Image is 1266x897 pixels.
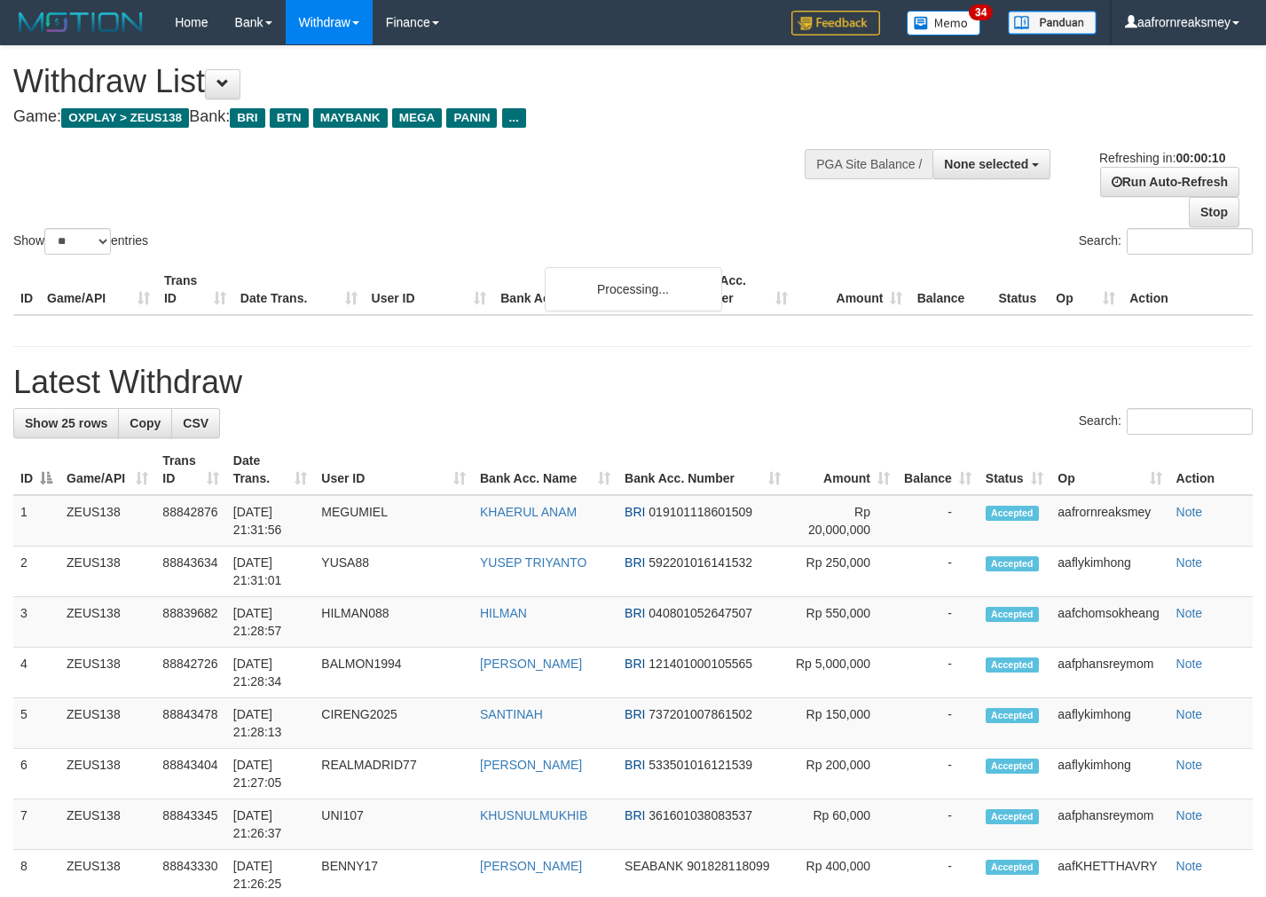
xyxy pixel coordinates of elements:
[897,495,979,547] td: -
[649,555,752,570] span: Copy 592201016141532 to clipboard
[649,707,752,721] span: Copy 737201007861502 to clipboard
[59,597,155,648] td: ZEUS138
[61,108,189,128] span: OXPLAY > ZEUS138
[1079,228,1253,255] label: Search:
[1176,808,1203,822] a: Note
[1127,408,1253,435] input: Search:
[969,4,993,20] span: 34
[183,416,208,430] span: CSV
[944,157,1028,171] span: None selected
[13,799,59,850] td: 7
[480,606,527,620] a: HILMAN
[171,408,220,438] a: CSV
[991,264,1049,315] th: Status
[897,445,979,495] th: Balance: activate to sort column ascending
[226,749,314,799] td: [DATE] 21:27:05
[986,607,1039,622] span: Accepted
[40,264,157,315] th: Game/API
[13,228,148,255] label: Show entries
[986,759,1039,774] span: Accepted
[233,264,365,315] th: Date Trans.
[687,859,769,873] span: Copy 901828118099 to clipboard
[59,495,155,547] td: ZEUS138
[59,698,155,749] td: ZEUS138
[59,749,155,799] td: ZEUS138
[979,445,1051,495] th: Status: activate to sort column ascending
[155,445,226,495] th: Trans ID: activate to sort column ascending
[13,108,826,126] h4: Game: Bank:
[270,108,309,128] span: BTN
[795,264,910,315] th: Amount
[226,445,314,495] th: Date Trans.: activate to sort column ascending
[649,606,752,620] span: Copy 040801052647507 to clipboard
[480,555,586,570] a: YUSEP TRIYANTO
[788,445,897,495] th: Amount: activate to sort column ascending
[545,267,722,311] div: Processing...
[1127,228,1253,255] input: Search:
[625,606,645,620] span: BRI
[59,799,155,850] td: ZEUS138
[649,657,752,671] span: Copy 121401000105565 to clipboard
[788,698,897,749] td: Rp 150,000
[1050,445,1168,495] th: Op: activate to sort column ascending
[13,648,59,698] td: 4
[155,749,226,799] td: 88843404
[649,758,752,772] span: Copy 533501016121539 to clipboard
[314,648,473,698] td: BALMON1994
[157,264,233,315] th: Trans ID
[649,808,752,822] span: Copy 361601038083537 to clipboard
[625,555,645,570] span: BRI
[1100,167,1239,197] a: Run Auto-Refresh
[13,445,59,495] th: ID: activate to sort column descending
[1050,799,1168,850] td: aafphansreymom
[13,495,59,547] td: 1
[897,698,979,749] td: -
[13,597,59,648] td: 3
[493,264,679,315] th: Bank Acc. Name
[788,597,897,648] td: Rp 550,000
[986,556,1039,571] span: Accepted
[155,698,226,749] td: 88843478
[480,808,587,822] a: KHUSNULMUKHIB
[480,859,582,873] a: [PERSON_NAME]
[13,64,826,99] h1: Withdraw List
[1176,707,1203,721] a: Note
[230,108,264,128] span: BRI
[986,860,1039,875] span: Accepted
[1176,657,1203,671] a: Note
[897,648,979,698] td: -
[118,408,172,438] a: Copy
[226,698,314,749] td: [DATE] 21:28:13
[59,547,155,597] td: ZEUS138
[59,648,155,698] td: ZEUS138
[1049,264,1122,315] th: Op
[897,799,979,850] td: -
[155,648,226,698] td: 88842726
[1176,606,1203,620] a: Note
[226,648,314,698] td: [DATE] 21:28:34
[44,228,111,255] select: Showentries
[314,799,473,850] td: UNI107
[226,495,314,547] td: [DATE] 21:31:56
[897,547,979,597] td: -
[314,445,473,495] th: User ID: activate to sort column ascending
[625,859,683,873] span: SEABANK
[1169,445,1253,495] th: Action
[314,698,473,749] td: CIRENG2025
[480,707,543,721] a: SANTINAH
[314,495,473,547] td: MEGUMIEL
[13,365,1253,400] h1: Latest Withdraw
[13,408,119,438] a: Show 25 rows
[986,708,1039,723] span: Accepted
[313,108,388,128] span: MAYBANK
[788,547,897,597] td: Rp 250,000
[617,445,788,495] th: Bank Acc. Number: activate to sort column ascending
[473,445,617,495] th: Bank Acc. Name: activate to sort column ascending
[25,416,107,430] span: Show 25 rows
[788,799,897,850] td: Rp 60,000
[314,547,473,597] td: YUSA88
[480,657,582,671] a: [PERSON_NAME]
[1176,859,1203,873] a: Note
[480,505,577,519] a: KHAERUL ANAM
[897,749,979,799] td: -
